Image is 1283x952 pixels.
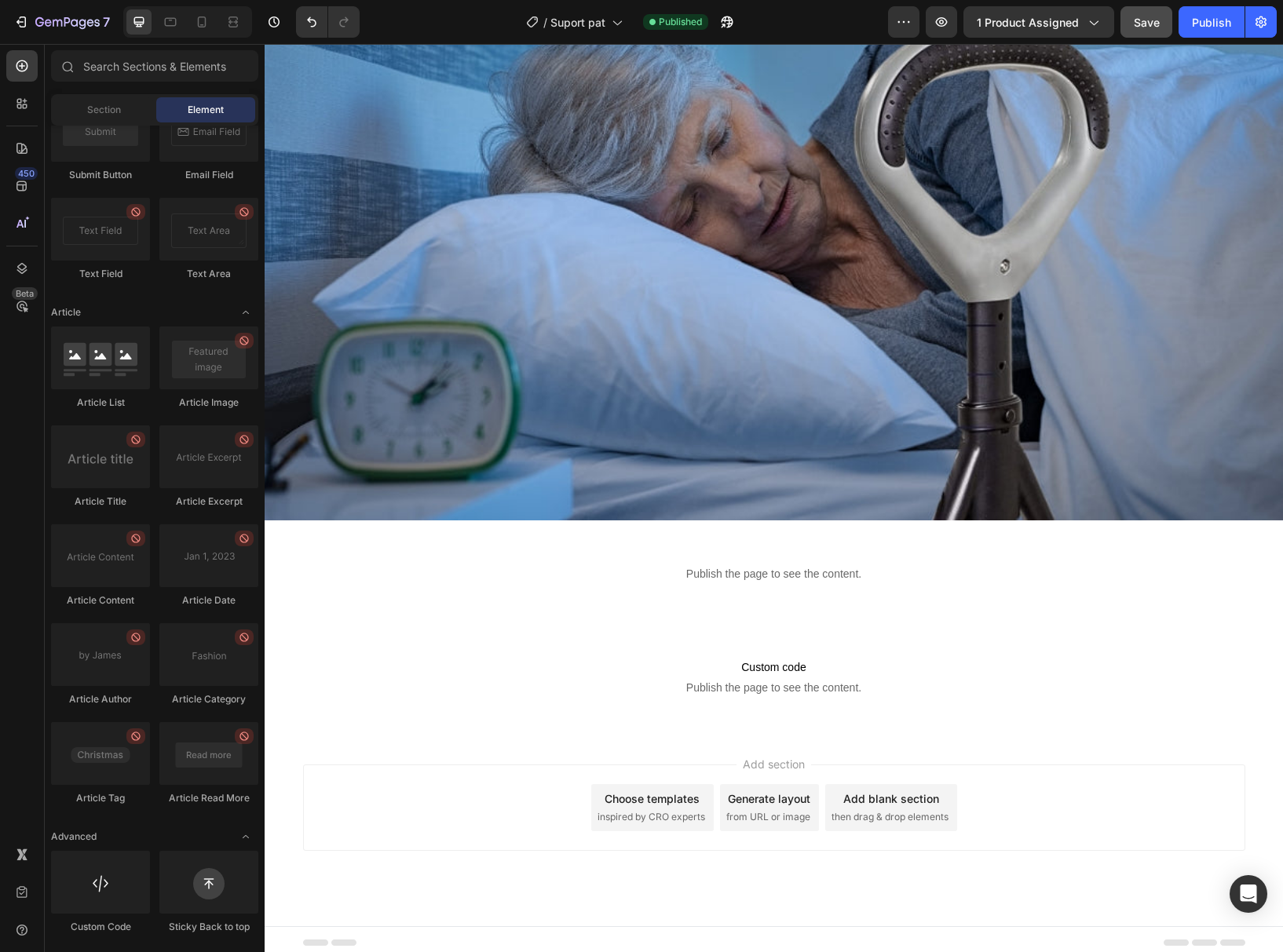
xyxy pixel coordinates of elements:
span: Section [87,103,121,117]
div: Article Content [51,593,150,607]
div: Article Image [159,396,258,410]
div: Submit Button [51,168,150,182]
div: Article Category [159,692,258,706]
div: Choose templates [340,746,435,763]
button: Publish [1179,6,1245,38]
div: Generate layout [463,746,546,763]
span: Article [51,305,81,319]
div: Beta [12,287,38,300]
span: Advanced [51,830,97,844]
button: Save [1120,6,1172,38]
span: Suport pat [550,14,605,31]
div: Article Excerpt [159,494,258,509]
span: inspired by CRO experts [333,766,440,780]
span: Element [188,103,224,117]
span: then drag & drop elements [567,766,684,780]
button: 7 [6,6,117,38]
span: from URL or image [462,766,546,780]
div: Article Date [159,593,258,607]
div: Text Field [51,267,150,281]
div: Open Intercom Messenger [1230,875,1267,913]
div: Sticky Back to top [159,920,258,934]
iframe: Design area [265,44,1283,952]
div: 450 [15,167,38,180]
span: Toggle open [233,824,258,849]
span: / [543,14,547,31]
div: Article Author [51,692,150,706]
div: Article Title [51,494,150,509]
div: Article List [51,396,150,410]
span: Add section [472,712,546,728]
input: Search Sections & Elements [51,50,258,82]
div: Article Read More [159,791,258,805]
p: 7 [103,13,110,31]
span: Save [1134,16,1160,29]
div: Text Area [159,267,258,281]
span: 1 product assigned [977,14,1079,31]
button: 1 product assigned [963,6,1114,38]
div: Add blank section [579,746,674,763]
div: Article Tag [51,791,150,805]
div: Publish [1192,14,1231,31]
div: Email Field [159,168,258,182]
div: Undo/Redo [296,6,360,38]
div: Custom Code [51,920,150,934]
span: Toggle open [233,300,258,325]
span: Published [659,15,702,29]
